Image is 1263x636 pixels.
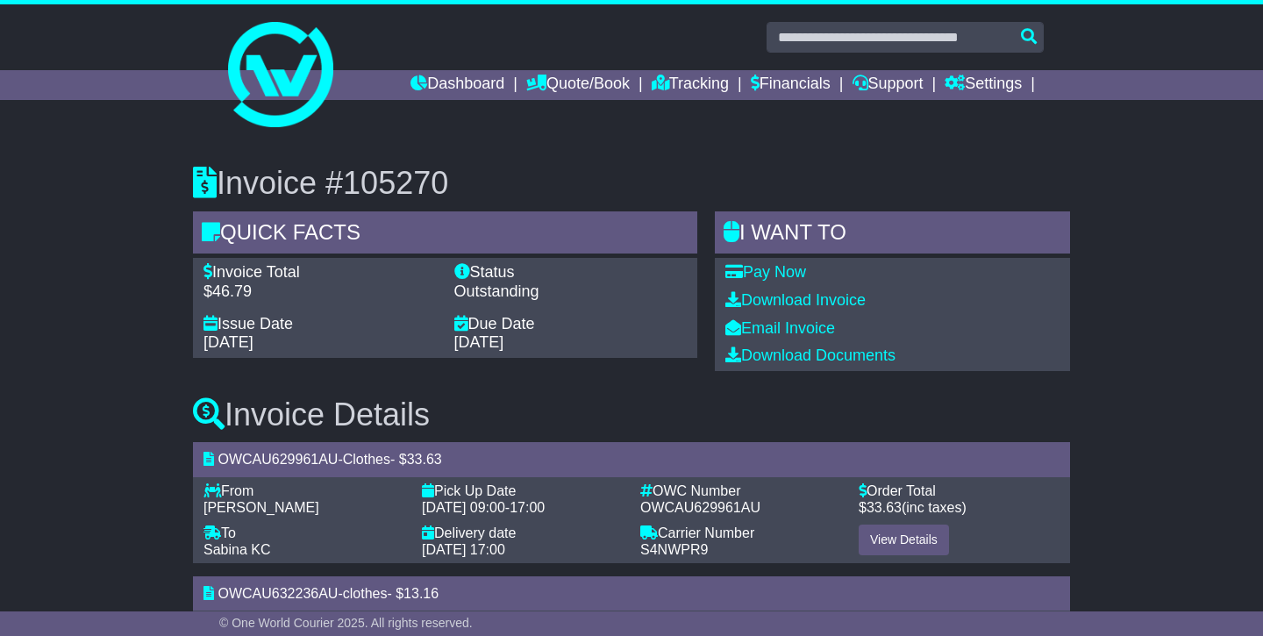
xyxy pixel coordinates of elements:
[725,347,896,364] a: Download Documents
[945,70,1022,100] a: Settings
[454,333,688,353] div: [DATE]
[203,315,437,334] div: Issue Date
[725,291,866,309] a: Download Invoice
[853,70,924,100] a: Support
[510,500,545,515] span: 17:00
[203,525,404,541] div: To
[652,70,729,100] a: Tracking
[203,500,319,515] span: [PERSON_NAME]
[725,319,835,337] a: Email Invoice
[867,500,902,515] span: 33.63
[422,525,623,541] div: Delivery date
[422,482,623,499] div: Pick Up Date
[526,70,630,100] a: Quote/Book
[640,525,841,541] div: Carrier Number
[343,586,388,601] span: clothes
[640,482,841,499] div: OWC Number
[203,482,404,499] div: From
[193,397,1070,432] h3: Invoice Details
[859,482,1060,499] div: Order Total
[403,586,439,601] span: 13.16
[203,263,437,282] div: Invoice Total
[454,315,688,334] div: Due Date
[193,576,1070,611] div: - - $
[410,70,504,100] a: Dashboard
[715,211,1070,259] div: I WANT to
[219,616,473,630] span: © One World Courier 2025. All rights reserved.
[454,282,688,302] div: Outstanding
[422,499,623,516] div: -
[407,452,442,467] span: 33.63
[640,500,760,515] span: OWCAU629961AU
[218,452,338,467] span: OWCAU629961AU
[193,211,697,259] div: Quick Facts
[422,542,505,557] span: [DATE] 17:00
[640,542,708,557] span: S4NWPR9
[203,282,437,302] div: $46.79
[193,166,1070,201] h3: Invoice #105270
[859,525,949,555] a: View Details
[343,452,390,467] span: Clothes
[203,333,437,353] div: [DATE]
[751,70,831,100] a: Financials
[725,263,806,281] a: Pay Now
[454,263,688,282] div: Status
[218,586,338,601] span: OWCAU632236AU
[422,500,505,515] span: [DATE] 09:00
[203,542,271,557] span: Sabina KC
[193,442,1070,476] div: - - $
[859,499,1060,516] div: $ (inc taxes)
